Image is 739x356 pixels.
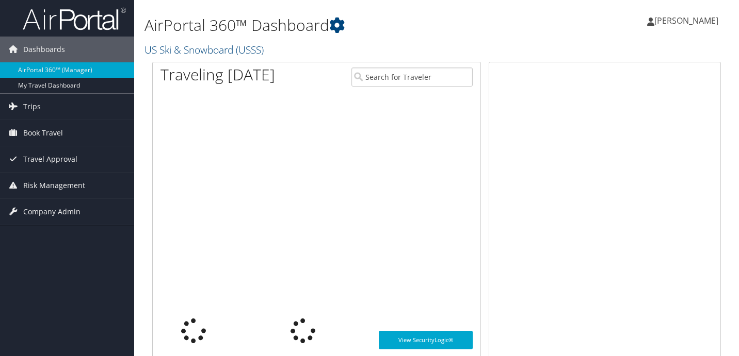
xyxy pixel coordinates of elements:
a: View SecurityLogic® [379,331,473,349]
span: Trips [23,94,41,120]
span: Risk Management [23,173,85,198]
a: [PERSON_NAME] [647,5,729,36]
h1: Traveling [DATE] [160,64,275,86]
input: Search for Traveler [351,67,472,87]
h1: AirPortal 360™ Dashboard [144,14,534,36]
img: airportal-logo.png [23,7,126,31]
span: Dashboards [23,37,65,62]
span: Travel Approval [23,146,77,172]
span: Book Travel [23,120,63,146]
span: Company Admin [23,199,81,225]
a: US Ski & Snowboard (USSS) [144,43,266,57]
span: [PERSON_NAME] [654,15,718,26]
